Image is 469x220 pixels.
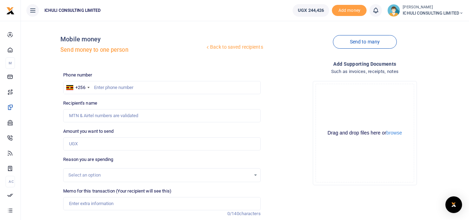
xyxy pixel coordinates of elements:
[63,156,113,163] label: Reason you are spending
[63,109,260,122] input: MTN & Airtel numbers are validated
[42,7,104,14] span: ICHULI CONSULTING LIMITED
[293,4,329,17] a: UGX 244,426
[266,68,463,75] h4: Such as invoices, receipts, notes
[63,188,171,195] label: Memo for this transaction (Your recipient will see this)
[63,100,97,107] label: Recipient's name
[6,8,15,13] a: logo-small logo-large logo-large
[266,60,463,68] h4: Add supporting Documents
[333,35,397,49] a: Send to many
[332,5,367,16] li: Toup your wallet
[6,176,15,187] li: Ac
[205,41,263,54] a: Back to saved recipients
[403,5,463,10] small: [PERSON_NAME]
[6,7,15,15] img: logo-small
[403,10,463,16] span: ICHULI CONSULTING LIMITED
[239,211,261,216] span: characters
[63,72,92,79] label: Phone number
[75,84,85,91] div: +256
[332,7,367,13] a: Add money
[313,81,417,185] div: File Uploader
[445,196,462,213] div: Open Intercom Messenger
[63,197,260,210] input: Enter extra information
[68,172,250,179] div: Select an option
[316,130,414,136] div: Drag and drop files here or
[298,7,324,14] span: UGX 244,426
[387,4,463,17] a: profile-user [PERSON_NAME] ICHULI CONSULTING LIMITED
[290,4,332,17] li: Wallet ballance
[60,47,205,54] h5: Send money to one person
[227,211,239,216] span: 0/140
[63,81,260,94] input: Enter phone number
[63,137,260,150] input: UGX
[6,57,15,69] li: M
[63,128,114,135] label: Amount you want to send
[64,81,91,94] div: Uganda: +256
[386,130,402,135] button: browse
[387,4,400,17] img: profile-user
[332,5,367,16] span: Add money
[60,35,205,43] h4: Mobile money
